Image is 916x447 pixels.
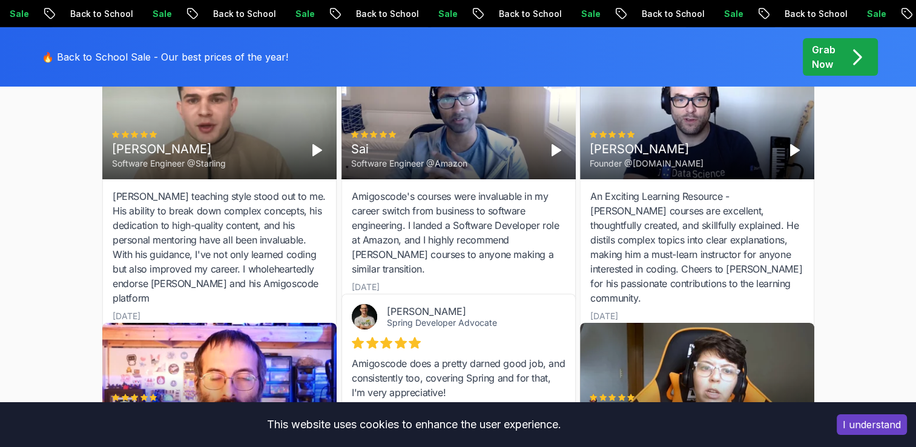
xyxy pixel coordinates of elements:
[812,42,835,71] p: Grab Now
[387,317,497,328] a: Spring Developer Advocate
[143,8,182,20] p: Sale
[590,310,618,322] div: [DATE]
[346,8,429,20] p: Back to School
[286,8,325,20] p: Sale
[775,8,857,20] p: Back to School
[714,8,753,20] p: Sale
[307,141,326,160] button: Play
[113,189,326,305] div: [PERSON_NAME] teaching style stood out to me. His ability to break down complex concepts, his ded...
[590,189,804,305] div: An Exciting Learning Resource - [PERSON_NAME] courses are excellent, thoughtfully created, and sk...
[590,157,703,170] div: Founder @[DOMAIN_NAME]
[785,141,804,160] button: Play
[203,8,286,20] p: Back to School
[387,305,546,317] div: [PERSON_NAME]
[351,141,467,157] div: Sai
[489,8,572,20] p: Back to School
[546,141,565,160] button: Play
[112,141,226,157] div: [PERSON_NAME]
[837,414,907,435] button: Accept cookies
[351,157,467,170] div: Software Engineer @Amazon
[632,8,714,20] p: Back to School
[61,8,143,20] p: Back to School
[9,411,819,438] div: This website uses cookies to enhance the user experience.
[112,157,226,170] div: Software Engineer @Starling
[387,317,546,328] div: Spring Developer Advocate
[352,304,377,329] img: Josh Long avatar
[113,310,140,322] div: [DATE]
[590,141,703,157] div: [PERSON_NAME]
[42,50,288,64] p: 🔥 Back to School Sale - Our best prices of the year!
[572,8,610,20] p: Sale
[352,189,565,276] div: Amigoscode's courses were invaluable in my career switch from business to software engineering. I...
[352,281,380,293] div: [DATE]
[857,8,896,20] p: Sale
[429,8,467,20] p: Sale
